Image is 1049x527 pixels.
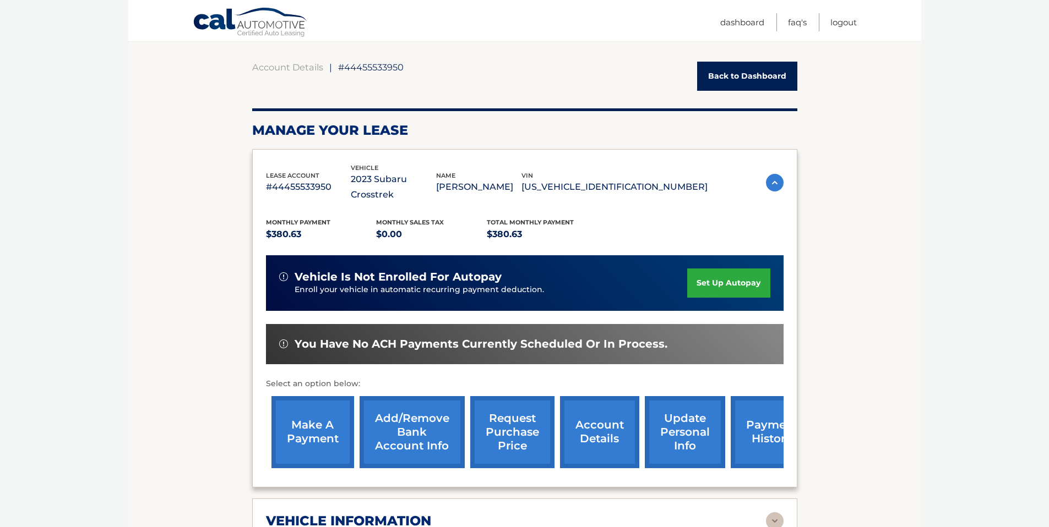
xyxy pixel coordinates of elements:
img: alert-white.svg [279,272,288,281]
span: vin [521,172,533,179]
p: $380.63 [266,227,377,242]
p: [PERSON_NAME] [436,179,521,195]
span: You have no ACH payments currently scheduled or in process. [295,337,667,351]
a: set up autopay [687,268,770,298]
a: Account Details [252,62,323,73]
h2: Manage Your Lease [252,122,797,139]
a: Add/Remove bank account info [360,396,465,468]
a: FAQ's [788,13,807,31]
img: alert-white.svg [279,339,288,348]
span: name [436,172,455,179]
p: #44455533950 [266,179,351,195]
a: Back to Dashboard [697,62,797,91]
a: payment history [731,396,813,468]
span: vehicle [351,164,378,172]
span: | [329,62,332,73]
span: lease account [266,172,319,179]
a: make a payment [271,396,354,468]
p: [US_VEHICLE_IDENTIFICATION_NUMBER] [521,179,708,195]
a: update personal info [645,396,725,468]
p: Enroll your vehicle in automatic recurring payment deduction. [295,284,688,296]
a: request purchase price [470,396,555,468]
a: account details [560,396,639,468]
img: accordion-active.svg [766,174,784,191]
span: Monthly sales Tax [376,218,444,226]
p: 2023 Subaru Crosstrek [351,172,436,202]
a: Logout [830,13,857,31]
a: Cal Automotive [193,7,308,39]
span: Total Monthly Payment [487,218,574,226]
p: $380.63 [487,227,597,242]
p: Select an option below: [266,377,784,391]
p: $0.00 [376,227,487,242]
a: Dashboard [720,13,764,31]
span: #44455533950 [338,62,404,73]
span: vehicle is not enrolled for autopay [295,270,502,284]
span: Monthly Payment [266,218,330,226]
